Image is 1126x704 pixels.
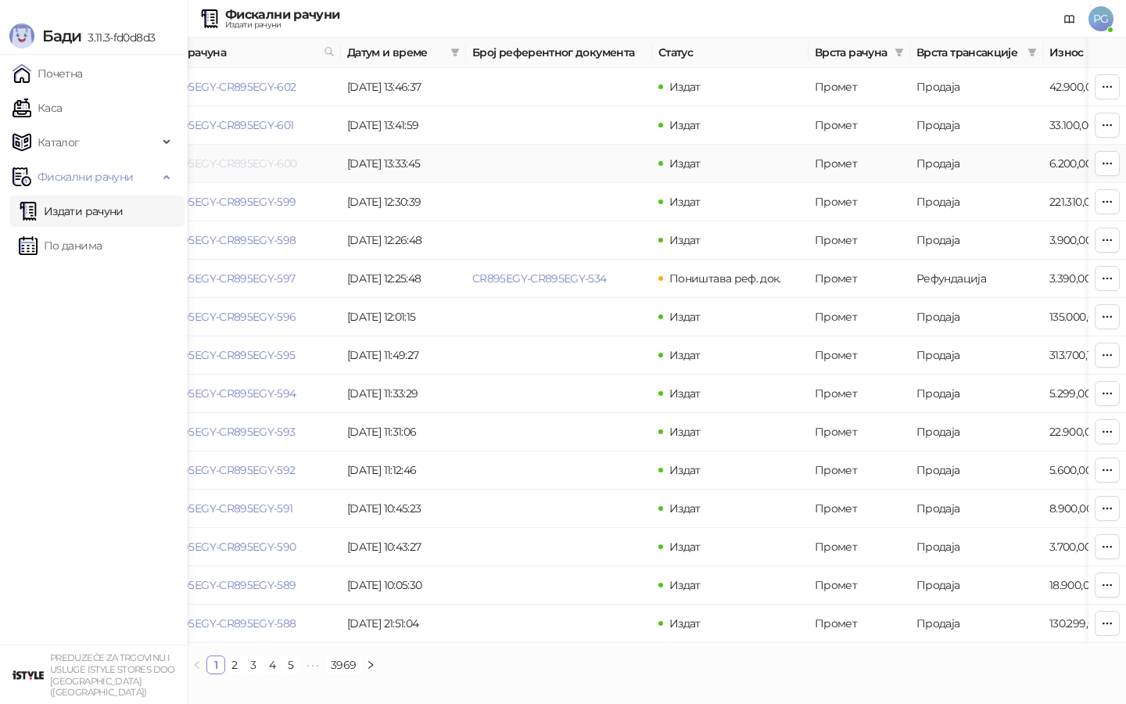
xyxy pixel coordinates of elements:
[341,375,466,413] td: [DATE] 11:33:29
[155,106,341,145] td: CR895EGY-CR895EGY-601
[161,44,317,61] span: Број рачуна
[341,336,466,375] td: [DATE] 11:49:27
[155,375,341,413] td: CR895EGY-CR895EGY-594
[895,48,904,57] span: filter
[669,540,701,554] span: Издат
[916,44,1021,61] span: Врста трансакције
[809,566,910,605] td: Промет
[13,92,62,124] a: Каса
[669,501,701,515] span: Издат
[38,161,133,192] span: Фискални рачуни
[38,127,80,158] span: Каталог
[341,68,466,106] td: [DATE] 13:46:37
[341,605,466,643] td: [DATE] 21:51:04
[910,605,1043,643] td: Продаја
[910,145,1043,183] td: Продаја
[300,656,325,674] li: Следећих 5 Страна
[910,566,1043,605] td: Продаја
[155,605,341,643] td: CR895EGY-CR895EGY-588
[161,118,294,132] a: CR895EGY-CR895EGY-601
[161,233,296,247] a: CR895EGY-CR895EGY-598
[281,656,300,674] li: 5
[669,386,701,400] span: Издат
[155,145,341,183] td: CR895EGY-CR895EGY-600
[809,221,910,260] td: Промет
[192,660,202,670] span: left
[155,490,341,528] td: CR895EGY-CR895EGY-591
[669,425,701,439] span: Издат
[1027,48,1037,57] span: filter
[206,656,225,674] li: 1
[910,38,1043,68] th: Врста трансакције
[341,451,466,490] td: [DATE] 11:12:46
[809,183,910,221] td: Промет
[155,221,341,260] td: CR895EGY-CR895EGY-598
[809,260,910,298] td: Промет
[1088,6,1113,31] span: PG
[50,652,175,698] small: PREDUZEĆE ZA TRGOVINU I USLUGE ISTYLE STORES DOO [GEOGRAPHIC_DATA] ([GEOGRAPHIC_DATA])
[669,271,781,286] span: Поништава реф. док.
[809,106,910,145] td: Промет
[161,540,296,554] a: CR895EGY-CR895EGY-590
[910,106,1043,145] td: Продаја
[161,310,296,324] a: CR895EGY-CR895EGY-596
[669,80,701,94] span: Издат
[910,375,1043,413] td: Продаја
[809,375,910,413] td: Промет
[341,221,466,260] td: [DATE] 12:26:48
[161,425,296,439] a: CR895EGY-CR895EGY-593
[264,656,281,673] a: 4
[910,183,1043,221] td: Продаја
[910,260,1043,298] td: Рефундација
[341,528,466,566] td: [DATE] 10:43:27
[1057,6,1082,31] a: Документација
[341,490,466,528] td: [DATE] 10:45:23
[669,233,701,247] span: Издат
[161,195,296,209] a: CR895EGY-CR895EGY-599
[366,660,375,670] span: right
[341,183,466,221] td: [DATE] 12:30:39
[225,656,244,674] li: 2
[326,656,360,673] a: 3969
[282,656,299,673] a: 5
[188,656,206,674] li: Претходна страна
[669,310,701,324] span: Издат
[466,38,652,68] th: Број референтног документа
[325,656,361,674] li: 3969
[809,451,910,490] td: Промет
[910,68,1043,106] td: Продаја
[207,656,224,673] a: 1
[910,413,1043,451] td: Продаја
[347,44,444,61] span: Датум и време
[155,298,341,336] td: CR895EGY-CR895EGY-596
[809,528,910,566] td: Промет
[225,9,339,21] div: Фискални рачуни
[161,616,296,630] a: CR895EGY-CR895EGY-588
[155,336,341,375] td: CR895EGY-CR895EGY-595
[341,106,466,145] td: [DATE] 13:41:59
[910,490,1043,528] td: Продаја
[1024,41,1040,64] span: filter
[13,659,44,691] img: 64x64-companyLogo-77b92cf4-9946-4f36-9751-bf7bb5fd2c7d.png
[815,44,888,61] span: Врста рачуна
[161,156,297,171] a: CR895EGY-CR895EGY-600
[891,41,907,64] span: filter
[361,656,380,674] button: right
[341,413,466,451] td: [DATE] 11:31:06
[910,528,1043,566] td: Продаја
[669,578,701,592] span: Издат
[161,463,296,477] a: CR895EGY-CR895EGY-592
[809,38,910,68] th: Врста рачуна
[669,156,701,171] span: Издат
[161,578,296,592] a: CR895EGY-CR895EGY-589
[341,145,466,183] td: [DATE] 13:33:45
[910,221,1043,260] td: Продаја
[472,271,607,286] a: CR895EGY-CR895EGY-534
[13,58,83,89] a: Почетна
[910,336,1043,375] td: Продаја
[809,490,910,528] td: Промет
[161,271,296,286] a: CR895EGY-CR895EGY-597
[245,656,262,673] a: 3
[341,566,466,605] td: [DATE] 10:05:30
[9,23,34,48] img: Logo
